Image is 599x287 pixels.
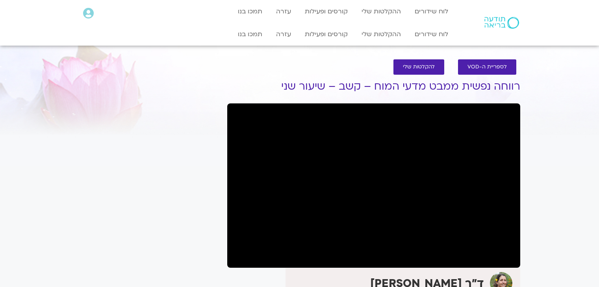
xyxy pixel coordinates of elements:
[301,27,352,42] a: קורסים ופעילות
[458,59,516,75] a: לספריית ה-VOD
[403,64,435,70] span: להקלטות שלי
[358,27,405,42] a: ההקלטות שלי
[411,27,452,42] a: לוח שידורים
[393,59,444,75] a: להקלטות שלי
[484,17,519,29] img: תודעה בריאה
[272,27,295,42] a: עזרה
[358,4,405,19] a: ההקלטות שלי
[234,27,266,42] a: תמכו בנו
[234,4,266,19] a: תמכו בנו
[272,4,295,19] a: עזרה
[227,81,520,92] h1: רווחה נפשית ממבט מדעי המוח – קשב – שיעור שני
[411,4,452,19] a: לוח שידורים
[467,64,507,70] span: לספריית ה-VOD
[301,4,352,19] a: קורסים ופעילות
